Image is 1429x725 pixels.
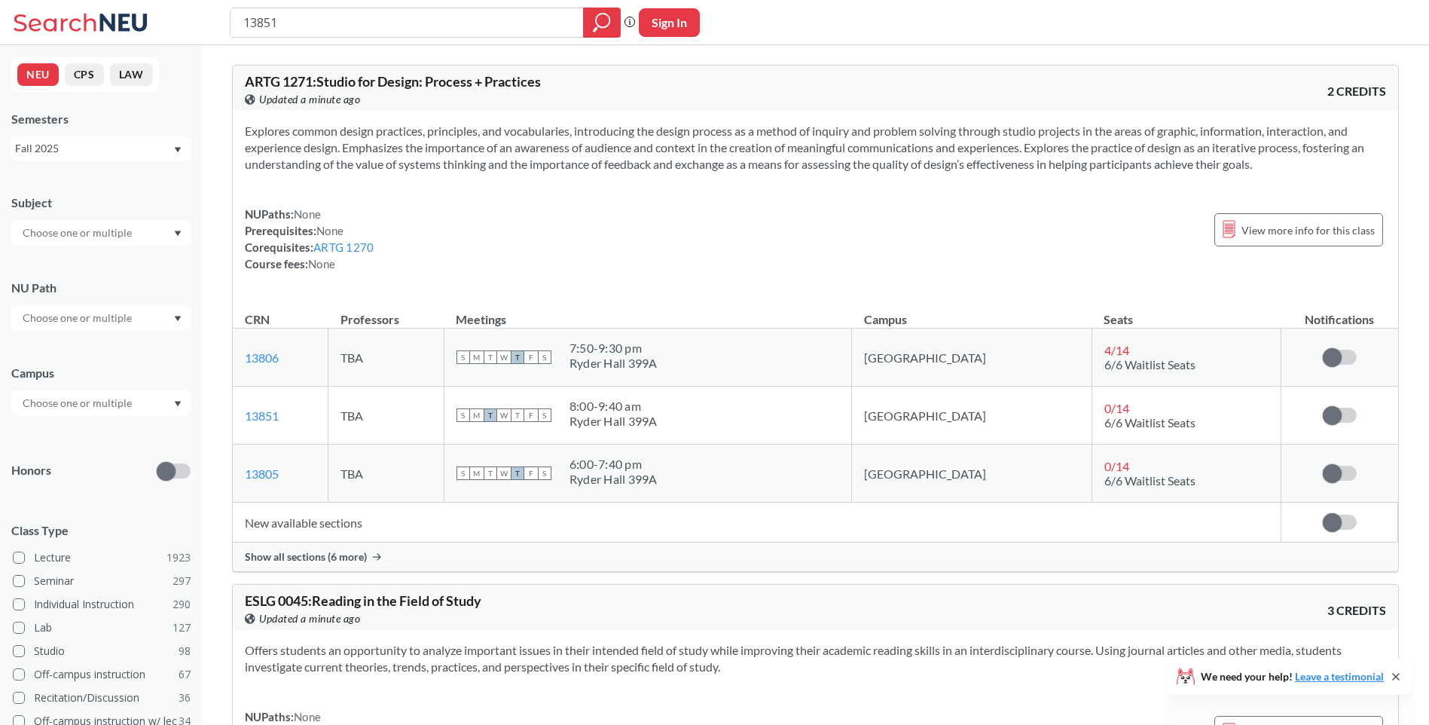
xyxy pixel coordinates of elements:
span: 3 CREDITS [1327,602,1386,619]
label: Studio [13,641,191,661]
label: Individual Instruction [13,595,191,614]
span: S [538,350,551,364]
div: 6:00 - 7:40 pm [569,457,658,472]
span: 4 / 14 [1104,343,1129,357]
span: M [470,467,484,480]
div: magnifying glass [583,8,621,38]
a: Leave a testimonial [1295,670,1384,683]
span: W [497,408,511,422]
span: T [484,467,497,480]
th: Campus [852,296,1092,329]
div: 8:00 - 9:40 am [569,399,658,414]
span: ARTG 1271 : Studio for Design: Process + Practices [245,73,541,90]
span: 2 CREDITS [1327,83,1386,99]
span: S [456,467,470,480]
div: Fall 2025Dropdown arrow [11,136,191,161]
span: T [511,350,524,364]
th: Meetings [444,296,851,329]
span: F [524,408,538,422]
span: 6/6 Waitlist Seats [1104,357,1195,372]
div: Ryder Hall 399A [569,472,658,487]
label: Lab [13,618,191,638]
td: TBA [328,445,444,503]
span: M [470,408,484,422]
button: CPS [65,63,104,86]
th: Notifications [1281,296,1398,329]
span: None [294,710,321,723]
span: We need your help! [1201,671,1384,682]
span: Show all sections (6 more) [245,550,367,564]
td: [GEOGRAPHIC_DATA] [852,329,1092,387]
div: NU Path [11,280,191,296]
div: CRN [245,311,270,328]
section: Explores common design practices, principles, and vocabularies, introducing the design process as... [245,123,1386,173]
span: 36 [179,690,191,706]
span: ESLG 0045 : Reading in the Field of Study [245,592,481,609]
td: [GEOGRAPHIC_DATA] [852,387,1092,445]
p: Honors [11,462,51,479]
span: T [511,467,524,480]
span: 290 [173,596,191,613]
span: 1923 [166,549,191,566]
label: Lecture [13,548,191,567]
label: Seminar [13,571,191,591]
span: 98 [179,643,191,659]
input: Choose one or multiple [15,394,142,412]
a: 13806 [245,350,279,365]
input: Choose one or multiple [15,309,142,327]
button: LAW [110,63,153,86]
span: S [456,350,470,364]
span: M [470,350,484,364]
span: 0 / 14 [1104,459,1129,473]
td: TBA [328,329,444,387]
svg: Dropdown arrow [174,147,182,153]
th: Professors [328,296,444,329]
input: Class, professor, course number, "phrase" [242,10,573,35]
span: 6/6 Waitlist Seats [1104,415,1195,430]
a: ARTG 1270 [313,240,374,254]
span: S [538,408,551,422]
span: None [308,257,335,271]
th: Seats [1092,296,1281,329]
div: Ryder Hall 399A [569,414,658,429]
label: Recitation/Discussion [13,688,191,708]
svg: Dropdown arrow [174,231,182,237]
div: NUPaths: Prerequisites: Corequisites: Course fees: [245,206,374,272]
span: 127 [173,619,191,636]
div: Ryder Hall 399A [569,356,658,371]
button: NEU [17,63,59,86]
td: TBA [328,387,444,445]
span: F [524,467,538,480]
svg: magnifying glass [593,12,611,33]
div: 7:50 - 9:30 pm [569,341,658,356]
span: None [294,207,321,221]
section: Offers students an opportunity to analyze important issues in their intended field of study while... [245,642,1386,675]
span: 67 [179,666,191,683]
span: F [524,350,538,364]
span: W [497,350,511,364]
svg: Dropdown arrow [174,401,182,407]
div: Dropdown arrow [11,220,191,246]
label: Off-campus instruction [13,665,191,684]
div: Fall 2025 [15,140,173,157]
span: Class Type [11,522,191,539]
span: Updated a minute ago [259,91,360,108]
div: Dropdown arrow [11,390,191,416]
td: New available sections [233,503,1281,543]
a: 13851 [245,408,279,423]
input: Choose one or multiple [15,224,142,242]
span: 6/6 Waitlist Seats [1104,473,1195,488]
div: Campus [11,365,191,381]
svg: Dropdown arrow [174,316,182,322]
span: T [484,350,497,364]
div: Semesters [11,111,191,127]
span: S [456,408,470,422]
span: None [316,224,344,237]
div: Show all sections (6 more) [233,543,1398,571]
span: 0 / 14 [1104,401,1129,415]
span: View more info for this class [1241,221,1375,240]
span: Updated a minute ago [259,610,360,627]
span: 297 [173,573,191,589]
div: Subject [11,194,191,211]
span: T [511,408,524,422]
